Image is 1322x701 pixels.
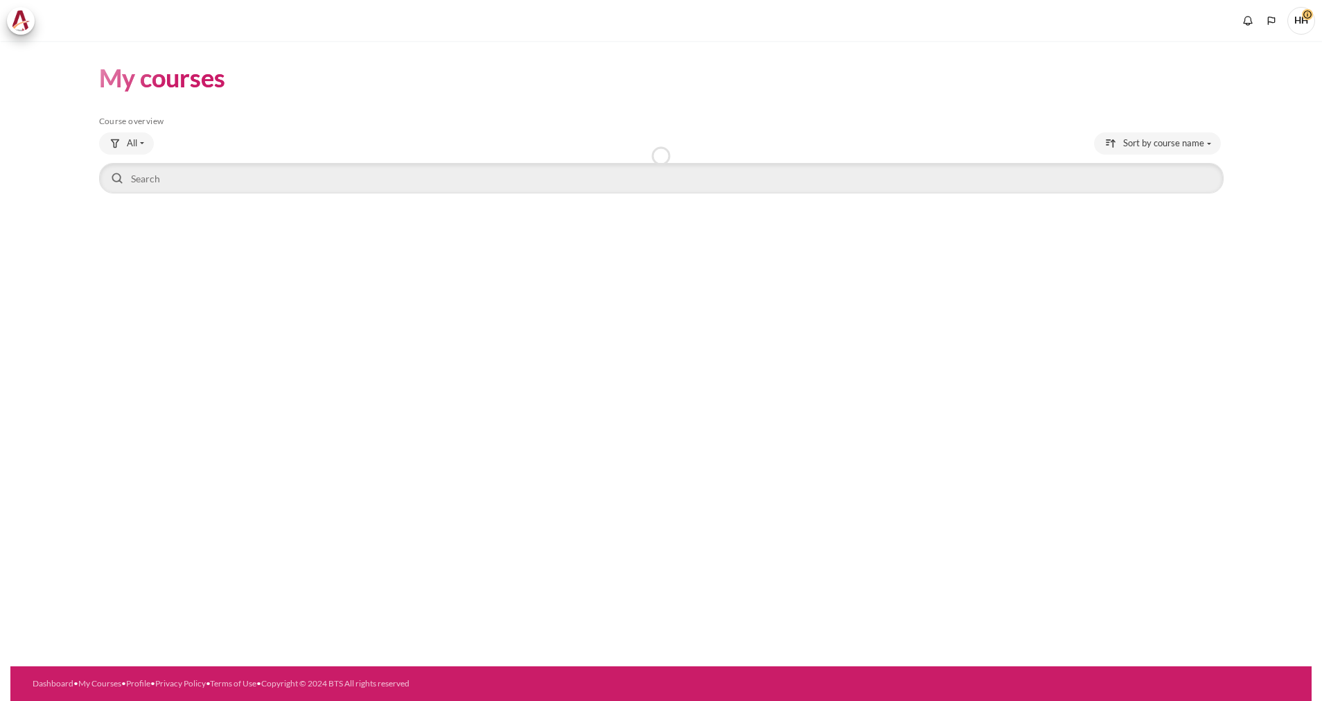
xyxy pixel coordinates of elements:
a: Privacy Policy [155,678,206,689]
button: Sorting drop-down menu [1094,132,1221,155]
section: Content [10,41,1312,217]
h1: My courses [99,62,225,94]
span: All [127,137,137,150]
img: Architeck [11,10,30,31]
a: Profile [126,678,150,689]
a: My Courses [78,678,121,689]
div: • • • • • [33,677,738,690]
div: Show notification window with no new notifications [1237,10,1258,31]
a: Copyright © 2024 BTS All rights reserved [261,678,409,689]
input: Search [99,163,1224,193]
span: HH [1287,7,1315,35]
button: Grouping drop-down menu [99,132,154,155]
a: Architeck Architeck [7,7,42,35]
button: Languages [1261,10,1282,31]
a: User menu [1287,7,1315,35]
span: Sort by course name [1123,137,1204,150]
div: Course overview controls [99,132,1224,196]
a: Dashboard [33,678,73,689]
h5: Course overview [99,116,1224,127]
a: Terms of Use [210,678,256,689]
